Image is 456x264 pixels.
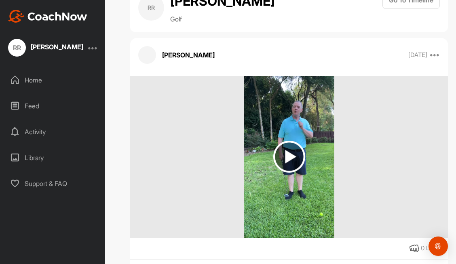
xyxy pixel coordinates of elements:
[4,173,101,194] div: Support & FAQ
[429,237,448,256] div: Open Intercom Messenger
[408,51,427,59] p: [DATE]
[273,141,305,173] img: play
[244,76,334,238] img: media
[4,96,101,116] div: Feed
[162,50,215,60] p: [PERSON_NAME]
[8,10,87,23] img: CoachNow
[4,122,101,142] div: Activity
[421,244,440,253] div: 0 Likes
[4,148,101,168] div: Library
[31,44,83,50] div: [PERSON_NAME]
[170,14,275,24] p: Golf
[8,39,26,57] div: RR
[4,70,101,90] div: Home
